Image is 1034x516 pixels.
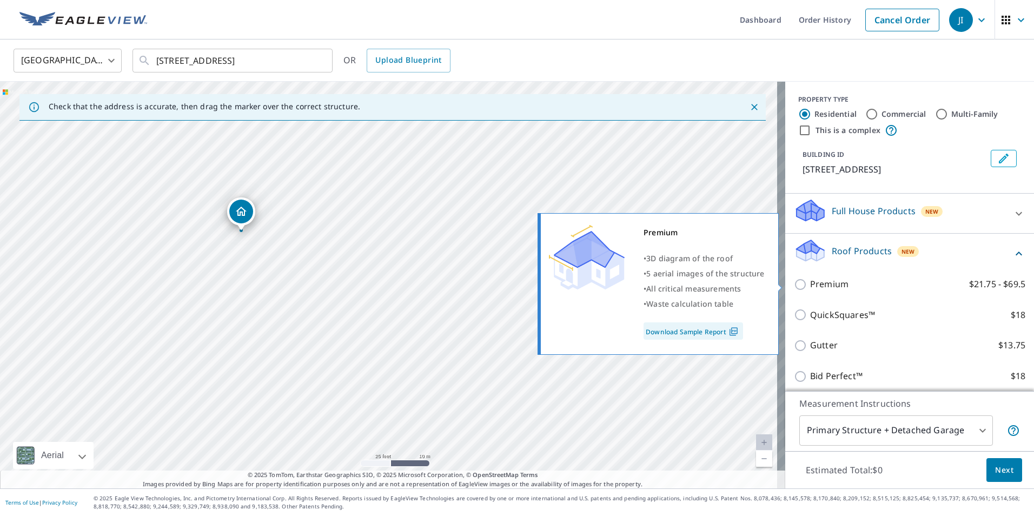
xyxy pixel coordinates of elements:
a: Terms [520,471,538,479]
span: Next [995,464,1013,477]
span: New [902,247,915,256]
div: Dropped pin, building 1, Residential property, 1408 Auwaiku St Kailua, HI 96734 [227,197,255,231]
div: • [644,251,765,266]
span: 5 aerial images of the structure [646,268,764,279]
span: Upload Blueprint [375,54,441,67]
a: Cancel Order [865,9,939,31]
div: Primary Structure + Detached Garage [799,415,993,446]
p: © 2025 Eagle View Technologies, Inc. and Pictometry International Corp. All Rights Reserved. Repo... [94,494,1029,511]
div: • [644,296,765,312]
p: $13.75 [998,339,1025,352]
div: Aerial [13,442,94,469]
span: New [925,207,939,216]
p: $18 [1011,308,1025,322]
img: Premium [549,225,625,290]
button: Edit building 1 [991,150,1017,167]
p: Roof Products [832,244,892,257]
p: | [5,499,77,506]
div: Premium [644,225,765,240]
div: Roof ProductsNew [794,238,1025,269]
img: Pdf Icon [726,327,741,336]
label: Multi-Family [951,109,998,120]
p: Full House Products [832,204,916,217]
label: Residential [814,109,857,120]
a: Current Level 20, Zoom In Disabled [756,434,772,451]
span: All critical measurements [646,283,741,294]
p: BUILDING ID [803,150,844,159]
div: [GEOGRAPHIC_DATA] [14,45,122,76]
p: QuickSquares™ [810,308,875,322]
a: Privacy Policy [42,499,77,506]
span: © 2025 TomTom, Earthstar Geographics SIO, © 2025 Microsoft Corporation, © [248,471,538,480]
a: Upload Blueprint [367,49,450,72]
div: PROPERTY TYPE [798,95,1021,104]
label: This is a complex [816,125,880,136]
span: 3D diagram of the roof [646,253,733,263]
label: Commercial [881,109,926,120]
div: Full House ProductsNew [794,198,1025,229]
p: Gutter [810,339,838,352]
span: Waste calculation table [646,299,733,309]
img: EV Logo [19,12,147,28]
p: Estimated Total: $0 [797,458,891,482]
p: [STREET_ADDRESS] [803,163,986,176]
p: Premium [810,277,849,291]
p: $18 [1011,369,1025,383]
div: • [644,266,765,281]
p: Measurement Instructions [799,397,1020,410]
p: Check that the address is accurate, then drag the marker over the correct structure. [49,102,360,111]
input: Search by address or latitude-longitude [156,45,310,76]
a: Current Level 20, Zoom Out [756,451,772,467]
p: Bid Perfect™ [810,369,863,383]
button: Close [747,100,761,114]
p: $21.75 - $69.5 [969,277,1025,291]
div: Aerial [38,442,67,469]
button: Next [986,458,1022,482]
a: Download Sample Report [644,322,743,340]
div: JI [949,8,973,32]
a: Terms of Use [5,499,39,506]
span: Your report will include the primary structure and a detached garage if one exists. [1007,424,1020,437]
div: OR [343,49,450,72]
a: OpenStreetMap [473,471,518,479]
div: • [644,281,765,296]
